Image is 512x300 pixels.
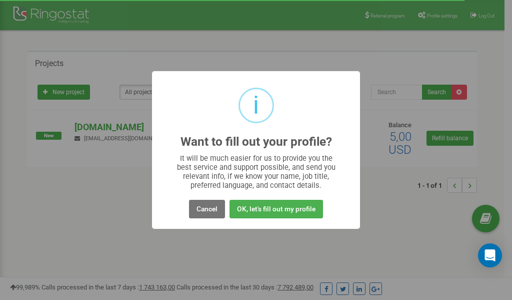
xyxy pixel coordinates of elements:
[180,135,332,149] h2: Want to fill out your profile?
[253,89,259,122] div: i
[229,200,323,218] button: OK, let's fill out my profile
[478,243,502,267] div: Open Intercom Messenger
[189,200,225,218] button: Cancel
[172,154,340,190] div: It will be much easier for us to provide you the best service and support possible, and send you ...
